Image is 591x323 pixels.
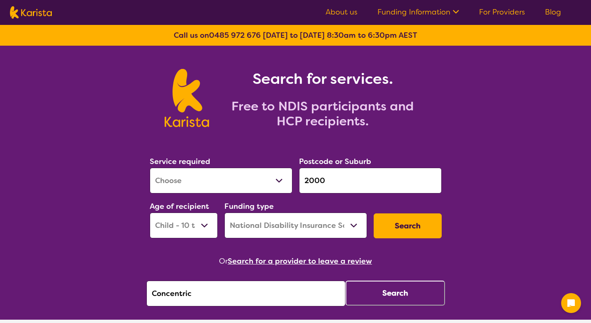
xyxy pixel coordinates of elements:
[219,255,228,267] span: Or
[228,255,372,267] button: Search for a provider to leave a review
[174,30,417,40] b: Call us on [DATE] to [DATE] 8:30am to 6:30pm AEST
[345,281,445,306] button: Search
[299,168,442,193] input: Type
[209,30,261,40] a: 0485 972 676
[545,7,561,17] a: Blog
[374,213,442,238] button: Search
[150,201,209,211] label: Age of recipient
[150,157,210,166] label: Service required
[10,6,52,19] img: Karista logo
[377,7,459,17] a: Funding Information
[146,281,345,306] input: Type provider name here
[299,157,371,166] label: Postcode or Suburb
[165,69,209,127] img: Karista logo
[326,7,358,17] a: About us
[219,69,426,89] h1: Search for services.
[224,201,274,211] label: Funding type
[479,7,525,17] a: For Providers
[219,99,426,129] h2: Free to NDIS participants and HCP recipients.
